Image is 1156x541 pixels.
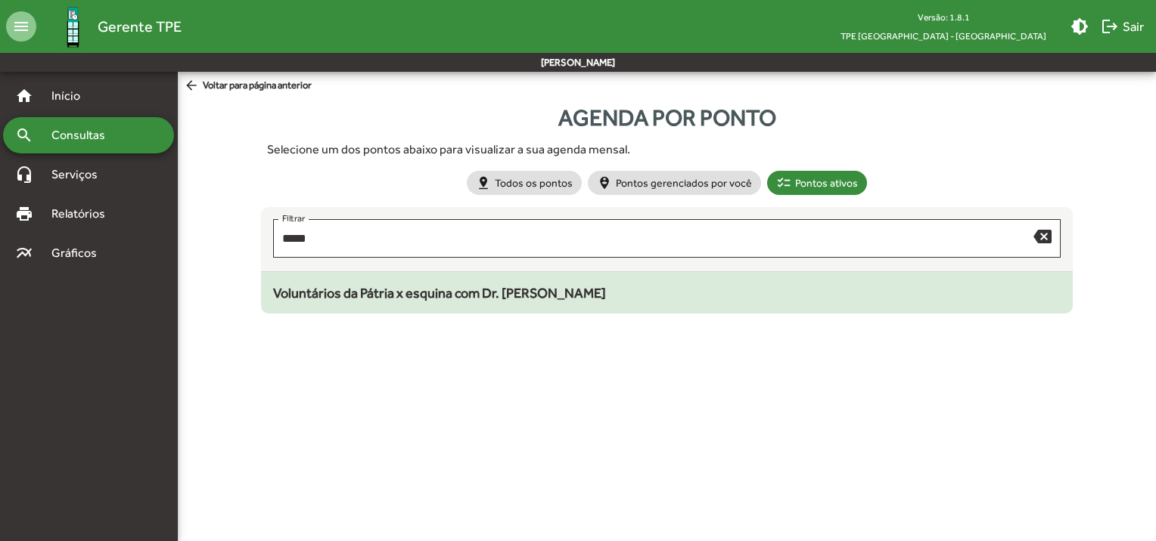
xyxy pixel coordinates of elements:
span: Relatórios [42,205,125,223]
span: Gerente TPE [98,14,182,39]
mat-icon: multiline_chart [15,244,33,262]
img: Logo [48,2,98,51]
mat-icon: logout [1101,17,1119,36]
mat-icon: search [15,126,33,144]
mat-icon: checklist [776,175,791,190]
div: Versão: 1.8.1 [828,8,1058,26]
mat-chip: Todos os pontos [467,171,582,195]
mat-icon: menu [6,11,36,42]
span: Gráficos [42,244,117,262]
div: Selecione um dos pontos abaixo para visualizar a sua agenda mensal. [267,141,1067,159]
mat-icon: arrow_back [184,78,203,94]
span: Início [42,87,102,105]
mat-icon: print [15,205,33,223]
mat-icon: person_pin_circle [597,175,612,190]
mat-icon: backspace [1033,227,1052,245]
button: Sair [1095,13,1150,40]
span: Consultas [42,126,125,144]
mat-icon: brightness_medium [1071,17,1089,36]
mat-icon: home [15,87,33,105]
span: TPE [GEOGRAPHIC_DATA] - [GEOGRAPHIC_DATA] [828,26,1058,45]
mat-icon: pin_drop [476,175,491,190]
span: Sair [1101,13,1144,40]
a: Gerente TPE [36,2,182,51]
mat-chip: Pontos gerenciados por você [588,171,761,195]
mat-icon: headset_mic [15,165,33,184]
span: Voltar para página anterior [184,78,312,94]
div: Agenda por ponto [261,100,1074,134]
span: Serviços [42,165,118,184]
span: Voluntários da Pátria x esquina com Dr. [PERSON_NAME] [273,285,606,301]
mat-chip: Pontos ativos [767,171,867,195]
